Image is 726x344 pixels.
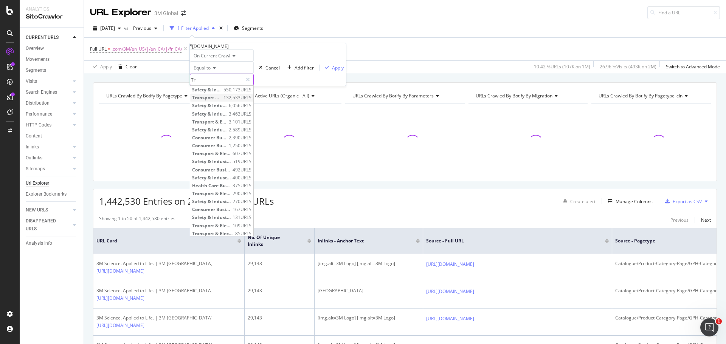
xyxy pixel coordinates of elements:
span: Full URL [90,46,107,52]
a: Explorer Bookmarks [26,190,78,198]
div: Performance [26,110,52,118]
span: 550,173 URLS [223,86,251,93]
button: Next [701,215,711,224]
span: Active / Not Active URLs (organic - all) [230,93,309,99]
span: 85 URLS [235,230,251,237]
a: [URL][DOMAIN_NAME] [96,322,144,329]
div: SiteCrawler [26,12,78,21]
span: Transport & Electronic Bus Group,Safety & Industrial Bus Group [192,119,227,125]
div: 1 Filter Applied [177,25,209,31]
span: Safety & Industrial Bus Group,Consumer Business Group [192,111,227,117]
h4: Active / Not Active URLs [228,90,335,102]
button: Add filter [282,64,316,71]
span: 607 URLS [233,150,251,157]
span: Segments [242,25,263,31]
div: Sitemaps [26,165,45,173]
span: Safety & Industrial Bus Group [192,86,222,93]
span: Consumer Business Group,Transport & Electronic Bus Group,Safety & Industrial Bus Group [192,167,231,173]
span: vs [124,25,130,31]
button: 1 Filter Applied [167,22,218,34]
div: DISAPPEARED URLS [26,217,64,233]
span: Source - pagetype [615,238,705,244]
span: 375 URLS [233,182,251,189]
span: URLs Crawled By Botify By migration [476,93,552,99]
a: Analysis Info [26,239,78,247]
a: Content [26,132,78,140]
div: Export as CSV [673,198,702,205]
a: CURRENT URLS [26,34,71,42]
div: Catalogue/Product-Category-Page/GPH-Category [615,315,720,321]
div: Apply [100,63,112,70]
span: Inlinks - Anchor Text [318,238,405,244]
span: 2025 Aug. 17th [100,25,115,31]
a: Movements [26,56,78,63]
div: 3M Global [154,9,178,17]
span: 132,533 URLS [223,94,251,101]
div: Search Engines [26,88,57,96]
iframe: Intercom live chat [700,318,718,336]
a: Search Engines [26,88,71,96]
span: 492 URLS [233,167,251,173]
span: 3,101 URLS [229,119,251,125]
div: [img.alt=3M Logo] [img.alt=3M Logo] [318,260,420,267]
span: Transport & Electronic Bus Group,Safety & Industrial Bus Group,Health Care Business Group [192,190,231,197]
a: Sitemaps [26,165,71,173]
div: 10.42 % URLs ( 107K on 1M ) [534,63,590,70]
button: Apply [90,61,112,73]
span: Safety & Industrial Bus Group,Health Care Business Group,Transport & Electronic Bus Group [192,174,231,181]
div: 3M Science. Applied to Life. | 3M [GEOGRAPHIC_DATA] [96,315,213,321]
button: Previous [130,22,160,34]
div: Catalogue/Product-Category-Page/GPH-Category [615,287,720,294]
button: Add Filter [189,45,219,54]
div: Distribution [26,99,50,107]
h4: URLs Crawled By Botify By parameters [351,90,458,102]
div: Movements [26,56,50,63]
span: Safety & Industrial Bus Group,Consumer Business Group,Transport & Electronic Bus Group [192,198,231,205]
span: 270 URLS [233,198,251,205]
div: Explorer Bookmarks [26,190,67,198]
a: Segments [26,66,78,74]
span: Safety & Industrial Bus Group,Transport & Electronic Bus Group,Health Care Business Group [192,126,227,133]
a: DISAPPEARED URLS [26,217,71,233]
div: Previous [670,217,689,223]
span: Transport & Electronic Bus Group,Safety & Industrial Bus Group,Consumer Business Group [192,230,233,237]
div: Apply [332,65,344,71]
button: Apply [320,64,346,71]
span: URL Card [96,238,236,244]
a: NEW URLS [26,206,71,214]
div: URL Explorer [90,6,151,19]
input: Find a URL [647,6,720,19]
span: 6,056 URLS [229,102,251,109]
div: NEW URLS [26,206,48,214]
button: Export as CSV [662,195,702,207]
div: Next [701,217,711,223]
a: [URL][DOMAIN_NAME] [96,267,144,275]
div: Switch to Advanced Mode [666,63,720,70]
span: 1 [716,318,722,324]
span: 1,250 URLS [229,142,251,149]
button: Manage Columns [605,197,653,206]
div: HTTP Codes [26,121,51,129]
div: Outlinks [26,154,42,162]
div: times [218,25,224,32]
span: Consumer Business Group,Safety & Industrial Bus Group [192,134,227,141]
div: Catalogue/Product-Category-Page/GPH-Category [615,260,720,267]
span: 2,390 URLS [229,134,251,141]
span: = [108,46,110,52]
button: Switch to Advanced Mode [663,61,720,73]
button: Clear [115,61,137,73]
button: Cancel [254,49,282,86]
div: [DOMAIN_NAME] [192,43,229,49]
span: Safety & Industrial Bus Group,Transport & Electronic Bus Group,Consumer Business Group [192,158,231,165]
span: 167 URLS [233,206,251,213]
a: Performance [26,110,71,118]
div: 29,143 [248,260,311,267]
a: Distribution [26,99,71,107]
span: 131 URLS [233,214,251,221]
span: Safety & Industrial Bus Group,Health Care Business Group [192,214,231,221]
div: Manage Columns [616,198,653,205]
a: Inlinks [26,143,71,151]
span: Transport & Electronic Bus Group [192,94,222,101]
a: Outlinks [26,154,71,162]
a: Visits [26,77,71,85]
